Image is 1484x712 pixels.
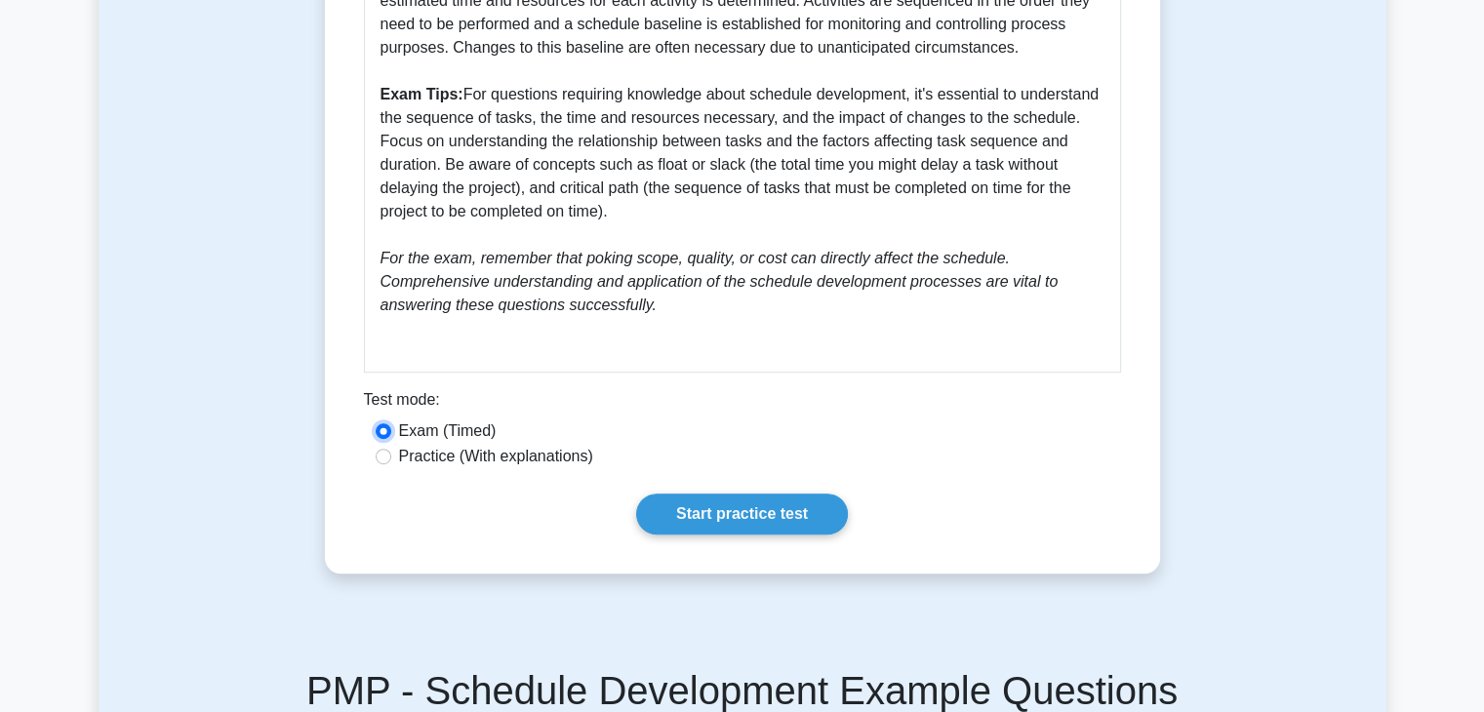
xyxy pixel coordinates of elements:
label: Exam (Timed) [399,419,497,443]
b: Exam Tips: [381,86,463,102]
div: Test mode: [364,388,1121,419]
label: Practice (With explanations) [399,445,593,468]
i: For the exam, remember that poking scope, quality, or cost can directly affect the schedule. Comp... [381,250,1059,313]
a: Start practice test [636,494,848,534]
